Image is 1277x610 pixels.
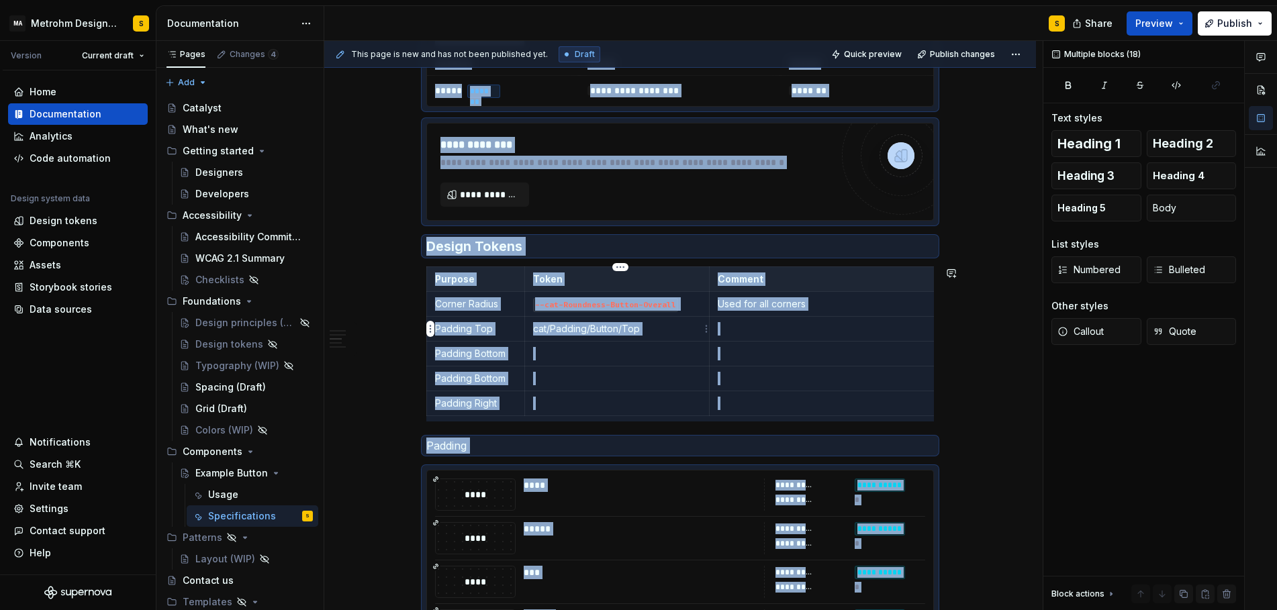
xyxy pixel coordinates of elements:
div: Notifications [30,436,91,449]
div: Home [30,85,56,99]
a: Assets [8,254,148,276]
span: Share [1085,17,1113,30]
div: Getting started [161,140,318,162]
p: Padding Top [435,322,516,336]
div: Other styles [1051,299,1108,313]
div: Templates [183,595,232,609]
button: Quick preview [827,45,908,64]
div: Foundations [161,291,318,312]
div: Code automation [30,152,111,165]
button: MAMetrohm Design SystemS [3,9,153,38]
div: Accessibility [183,209,242,222]
div: List styles [1051,238,1099,251]
button: Heading 3 [1051,162,1141,189]
span: Body [1153,201,1176,215]
a: Analytics [8,125,148,147]
a: Design principles (WIP) [174,312,318,334]
a: Typography (WIP) [174,355,318,376]
span: 4 [268,49,279,60]
div: Spacing (Draft) [195,380,266,394]
p: Token [533,272,702,286]
button: Publish [1198,11,1272,36]
a: Invite team [8,476,148,497]
div: Foundations [183,295,241,308]
p: Padding Right [435,397,516,410]
code: --cat-Roundness-Button-Overall [533,298,678,312]
span: Publish [1217,17,1252,30]
div: Assets [30,258,61,272]
div: WCAG 2.1 Summary [195,252,285,265]
p: Padding Bottom [435,347,516,360]
div: S [1055,18,1059,29]
a: Components [8,232,148,254]
button: Help [8,542,148,564]
div: Help [30,546,51,560]
div: Components [183,445,242,458]
div: Invite team [30,480,82,493]
a: Catalyst [161,97,318,119]
div: Changes [230,49,279,60]
button: Add [161,73,211,92]
div: S [305,509,310,523]
div: Design principles (WIP) [195,316,295,329]
a: Usage [187,484,318,505]
span: Heading 5 [1057,201,1106,215]
a: Design tokens [174,334,318,355]
div: Data sources [30,303,92,316]
a: Layout (WIP) [174,548,318,570]
p: Used for all corners [718,297,927,311]
p: Purpose [435,272,516,286]
button: Numbered [1051,256,1141,283]
span: Draft [575,49,595,60]
span: Preview [1135,17,1173,30]
div: Design tokens [30,214,97,227]
button: Preview [1127,11,1192,36]
a: SpecificationsS [187,505,318,527]
div: What's new [183,123,238,136]
div: Contact support [30,524,105,538]
div: Designers [195,166,243,179]
p: Padding [426,438,934,454]
h3: Design Tokens [426,237,934,256]
button: Search ⌘K [8,454,148,475]
button: Notifications [8,431,148,453]
div: Storybook stories [30,281,112,294]
button: Heading 5 [1051,195,1141,221]
div: Contact us [183,574,234,587]
div: Accessibility [161,205,318,226]
a: What's new [161,119,318,140]
p: Corner Radius [435,297,516,311]
span: Callout [1057,325,1104,338]
div: Metrohm Design System [31,17,117,30]
span: Heading 3 [1057,169,1115,183]
div: Text styles [1051,111,1102,125]
button: Bulleted [1147,256,1237,283]
div: Block actions [1051,584,1117,603]
div: Getting started [183,144,254,158]
a: Colors (WIP) [174,419,318,441]
div: Version [11,50,42,61]
span: Bulleted [1153,263,1205,276]
button: Contact support [8,520,148,542]
span: Heading 1 [1057,137,1121,150]
div: Settings [30,502,68,515]
a: Accessibility Commitment [174,226,318,248]
div: Typography (WIP) [195,359,279,372]
div: Checklists [195,273,244,287]
a: Design tokens [8,210,148,232]
p: Padding Bottom [435,372,516,385]
div: Usage [208,488,238,501]
span: Heading 2 [1153,137,1213,150]
button: Publish changes [913,45,1001,64]
button: Heading 2 [1147,130,1237,157]
a: Documentation [8,103,148,125]
button: Heading 1 [1051,130,1141,157]
div: Accessibility Commitment [195,230,306,244]
a: Developers [174,183,318,205]
button: Callout [1051,318,1141,345]
a: Contact us [161,570,318,591]
div: Developers [195,187,249,201]
div: Components [161,441,318,462]
div: Analytics [30,130,73,143]
div: Design system data [11,193,90,204]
